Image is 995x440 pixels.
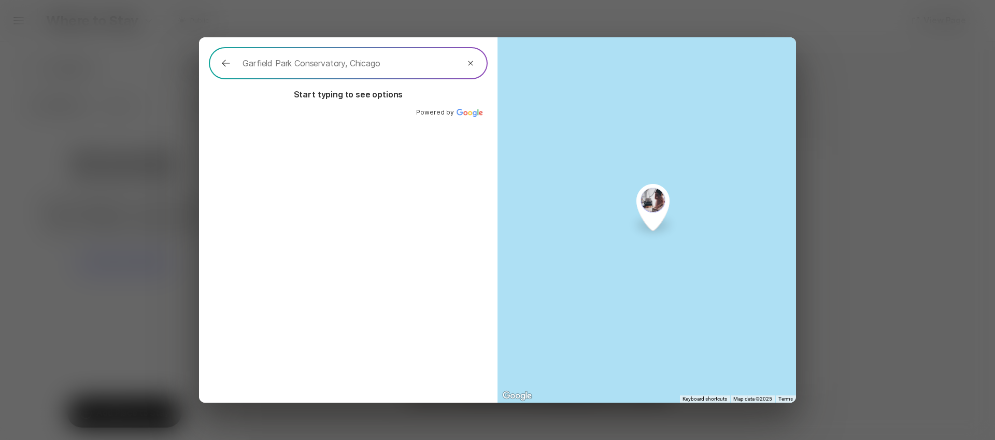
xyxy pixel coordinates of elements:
[683,395,727,403] button: Keyboard shortcuts
[46,313,364,385] p: [PERSON_NAME]'s Baby Registry
[544,151,658,172] p: [DATE]
[207,89,489,101] p: Start typing to see options
[10,10,32,32] button: Menu
[243,57,453,69] input: Garfield Park Conservatory, Chicago
[778,396,793,402] a: Terms (opens in new tab)
[544,205,658,216] p: 25 days 22 hrs 27 mins
[500,389,534,403] a: Open this area in Google Maps (opens a new window)
[500,389,534,403] img: Google
[733,396,772,402] span: Map data ©2025
[641,188,665,212] img: 0bd70cff-0ced-5822-9b9c-8524e81f4717
[416,109,454,119] p: Powered by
